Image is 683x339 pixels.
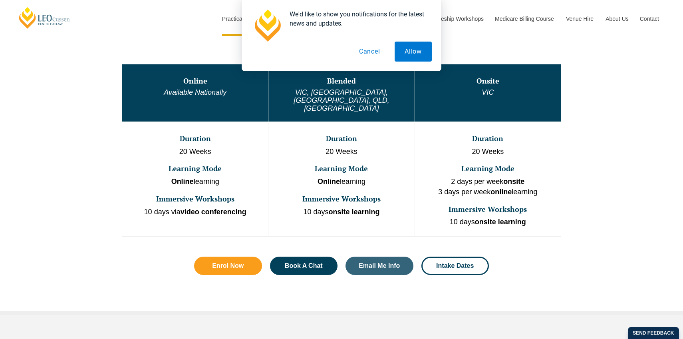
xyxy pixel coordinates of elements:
[318,177,340,185] strong: Online
[436,263,474,269] span: Intake Dates
[416,165,560,173] h3: Learning Mode
[123,195,267,203] h3: Immersive Workshops
[270,257,338,275] a: Book A Chat
[269,147,413,157] p: 20 Weeks
[421,257,489,275] a: Intake Dates
[269,207,413,217] p: 10 days
[212,263,244,269] span: Enrol Now
[349,42,390,62] button: Cancel
[490,188,512,196] strong: online
[329,208,380,216] strong: onsite learning
[359,263,400,269] span: Email Me Info
[416,135,560,143] h3: Duration
[416,177,560,197] p: 2 days per week 3 days per week learning
[482,88,494,96] em: VIC
[123,147,267,157] p: 20 Weeks
[503,177,524,185] strong: onsite
[269,195,413,203] h3: Immersive Workshops
[123,177,267,187] p: learning
[269,177,413,187] p: learning
[475,218,526,226] strong: onsite learning
[123,77,267,85] h3: Online
[416,205,560,213] h3: Immersive Workshops
[171,177,194,185] strong: Online
[285,263,323,269] span: Book A Chat
[345,257,413,275] a: Email Me Info
[269,77,413,85] h3: Blended
[123,165,267,173] h3: Learning Mode
[395,42,432,62] button: Allow
[181,208,246,216] strong: video conferencing
[269,165,413,173] h3: Learning Mode
[416,217,560,227] p: 10 days
[416,147,560,157] p: 20 Weeks
[416,77,560,85] h3: Onsite
[283,10,432,28] div: We'd like to show you notifications for the latest news and updates.
[251,10,283,42] img: notification icon
[269,135,413,143] h3: Duration
[294,88,389,112] em: VIC, [GEOGRAPHIC_DATA], [GEOGRAPHIC_DATA], QLD, [GEOGRAPHIC_DATA]
[123,207,267,217] p: 10 days via
[194,257,262,275] a: Enrol Now
[123,135,267,143] h3: Duration
[164,88,226,96] em: Available Nationally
